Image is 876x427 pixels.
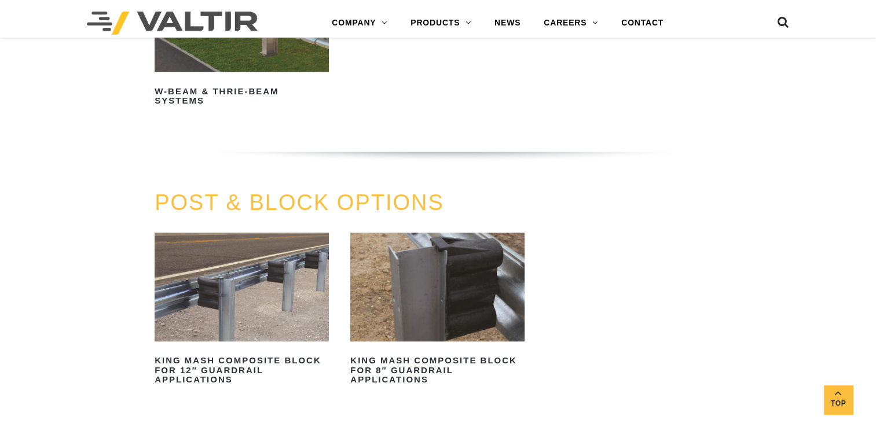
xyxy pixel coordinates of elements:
[155,190,444,215] a: POST & BLOCK OPTIONS
[87,12,258,35] img: Valtir
[350,233,525,389] a: King MASH Composite Block for 8″ Guardrail Applications
[483,12,532,35] a: NEWS
[320,12,399,35] a: COMPANY
[399,12,483,35] a: PRODUCTS
[610,12,675,35] a: CONTACT
[155,82,329,110] h2: W-Beam & Thrie-Beam Systems
[824,397,853,410] span: Top
[824,385,853,414] a: Top
[155,352,329,389] h2: King MASH Composite Block for 12″ Guardrail Applications
[155,233,329,389] a: King MASH Composite Block for 12″ Guardrail Applications
[532,12,610,35] a: CAREERS
[350,352,525,389] h2: King MASH Composite Block for 8″ Guardrail Applications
